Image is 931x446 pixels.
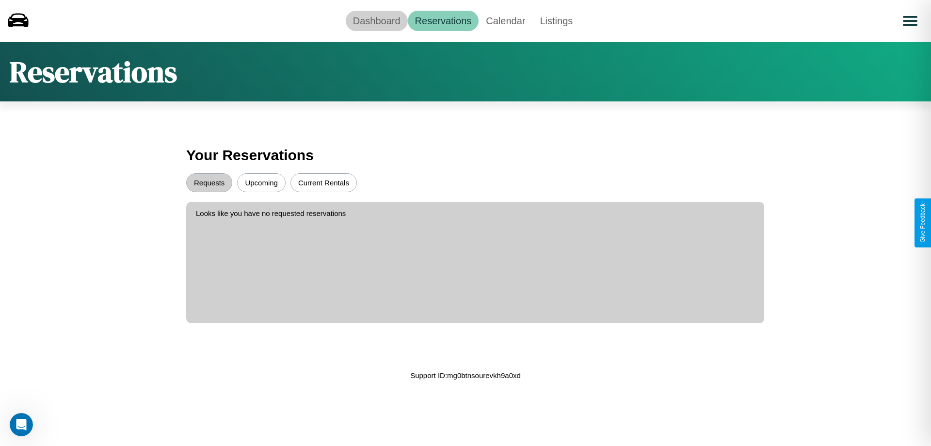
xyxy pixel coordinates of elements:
[186,173,232,192] button: Requests
[10,52,177,92] h1: Reservations
[919,203,926,243] div: Give Feedback
[186,142,745,168] h3: Your Reservations
[897,7,924,34] button: Open menu
[408,11,479,31] a: Reservations
[532,11,580,31] a: Listings
[10,413,33,436] iframe: Intercom live chat
[479,11,532,31] a: Calendar
[196,207,754,220] p: Looks like you have no requested reservations
[346,11,408,31] a: Dashboard
[410,369,521,382] p: Support ID: mg0btnsourevkh9a0xd
[290,173,357,192] button: Current Rentals
[237,173,286,192] button: Upcoming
